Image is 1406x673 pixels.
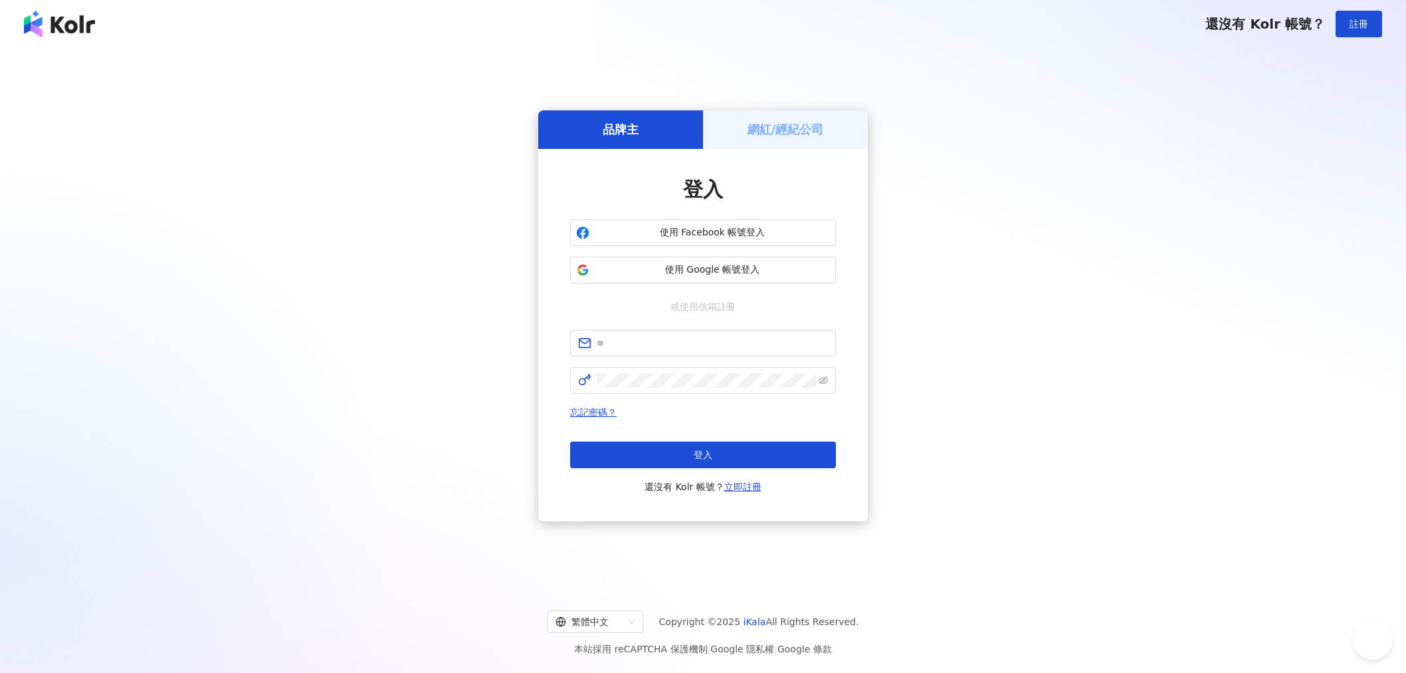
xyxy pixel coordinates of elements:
[774,644,777,654] span: |
[574,641,831,657] span: 本站採用 reCAPTCHA 保護機制
[683,178,723,201] span: 登入
[748,121,824,138] h5: 網紅/經紀公司
[1336,11,1382,37] button: 註冊
[570,442,836,468] button: 登入
[819,376,828,385] span: eye-invisible
[1353,620,1393,660] iframe: Help Scout Beacon - Open
[24,11,95,37] img: logo
[661,299,745,314] span: 或使用信箱註冊
[1350,19,1368,29] span: 註冊
[645,479,761,495] span: 還沒有 Kolr 帳號？
[694,450,712,460] span: 登入
[708,644,711,654] span: |
[570,219,836,246] button: 使用 Facebook 帳號登入
[710,644,774,654] a: Google 隱私權
[603,121,639,138] h5: 品牌主
[744,616,766,627] a: iKala
[595,226,830,239] span: 使用 Facebook 帳號登入
[570,407,617,418] a: 忘記密碼？
[1205,16,1325,32] span: 還沒有 Kolr 帳號？
[777,644,832,654] a: Google 條款
[595,263,830,277] span: 使用 Google 帳號登入
[570,257,836,283] button: 使用 Google 帳號登入
[555,611,623,632] div: 繁體中文
[659,614,859,630] span: Copyright © 2025 All Rights Reserved.
[724,481,761,492] a: 立即註冊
